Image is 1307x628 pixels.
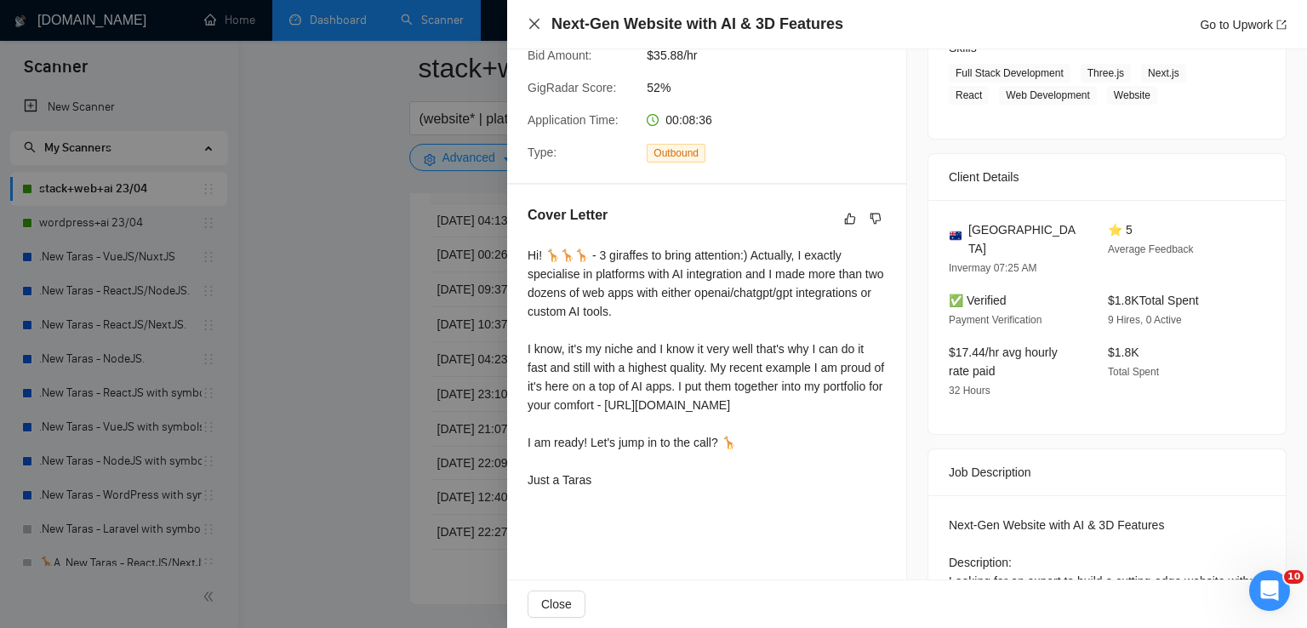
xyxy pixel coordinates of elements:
[1249,570,1290,611] iframe: Intercom live chat
[844,212,856,226] span: like
[968,220,1081,258] span: [GEOGRAPHIC_DATA]
[949,64,1070,83] span: Full Stack Development
[528,205,608,226] h5: Cover Letter
[949,314,1042,326] span: Payment Verification
[865,208,886,229] button: dislike
[647,114,659,126] span: clock-circle
[870,212,882,226] span: dislike
[1081,64,1131,83] span: Three.js
[840,208,860,229] button: like
[949,345,1058,378] span: $17.44/hr avg hourly rate paid
[949,262,1036,274] span: Invermay 07:25 AM
[1108,294,1199,307] span: $1.8K Total Spent
[647,46,902,65] span: $35.88/hr
[1200,18,1287,31] a: Go to Upworkexport
[1108,243,1194,255] span: Average Feedback
[528,81,616,94] span: GigRadar Score:
[528,17,541,31] button: Close
[949,86,989,105] span: React
[528,591,585,618] button: Close
[528,49,592,62] span: Bid Amount:
[1141,64,1186,83] span: Next.js
[1107,86,1157,105] span: Website
[528,113,619,127] span: Application Time:
[949,154,1265,200] div: Client Details
[665,113,712,127] span: 00:08:36
[1108,366,1159,378] span: Total Spent
[949,294,1007,307] span: ✅ Verified
[528,17,541,31] span: close
[949,449,1265,495] div: Job Description
[949,385,990,397] span: 32 Hours
[541,595,572,614] span: Close
[647,78,902,97] span: 52%
[528,246,886,489] div: Hi! 🦒🦒🦒 - 3 giraffes to bring attention:) Actually, I exactly specialise in platforms with AI int...
[551,14,843,35] h4: Next-Gen Website with AI & 3D Features
[1108,223,1133,237] span: ⭐ 5
[1284,570,1304,584] span: 10
[1108,314,1182,326] span: 9 Hires, 0 Active
[1276,20,1287,30] span: export
[528,146,556,159] span: Type:
[647,144,705,163] span: Outbound
[950,230,962,242] img: 🇦🇺
[999,86,1097,105] span: Web Development
[1108,345,1139,359] span: $1.8K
